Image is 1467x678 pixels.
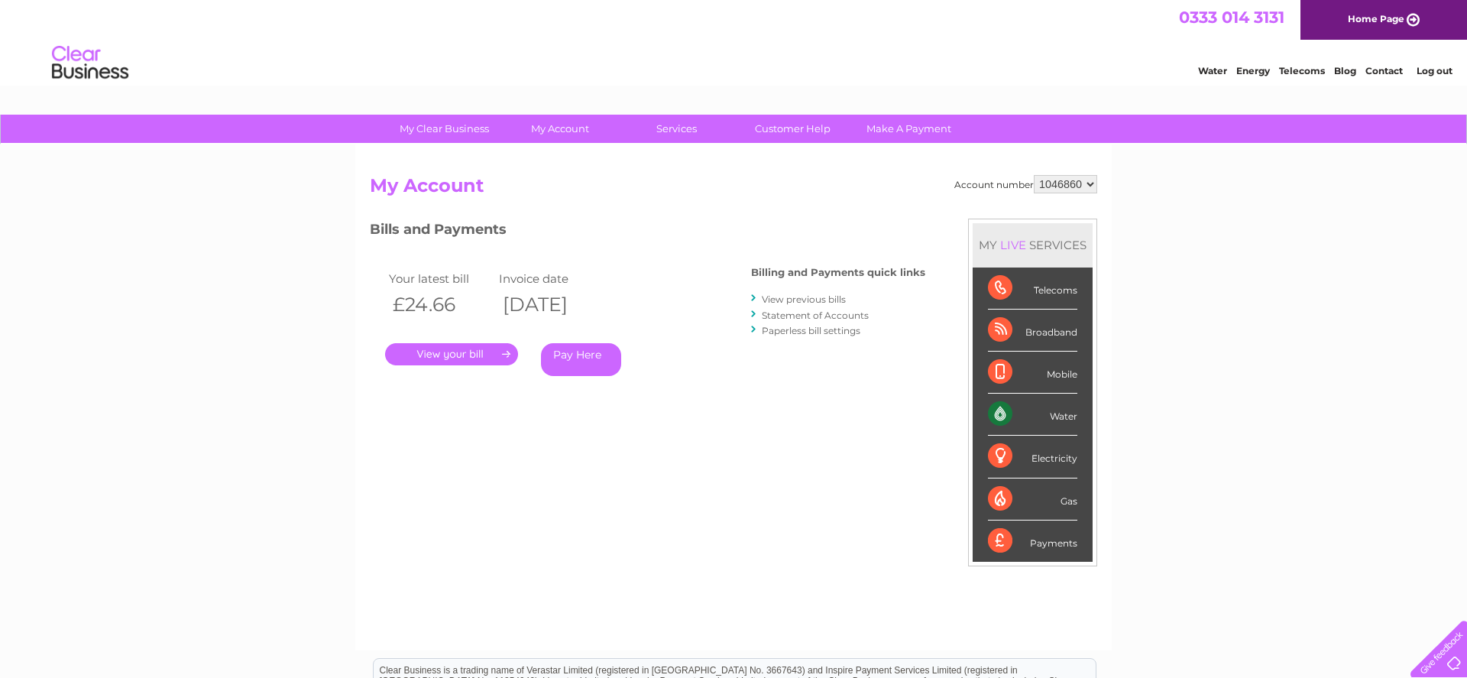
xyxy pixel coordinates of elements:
[762,294,846,305] a: View previous bills
[762,325,860,336] a: Paperless bill settings
[370,219,925,245] h3: Bills and Payments
[730,115,856,143] a: Customer Help
[1179,8,1284,27] a: 0333 014 3131
[374,8,1096,74] div: Clear Business is a trading name of Verastar Limited (registered in [GEOGRAPHIC_DATA] No. 3667643...
[614,115,740,143] a: Services
[997,238,1029,252] div: LIVE
[1236,65,1270,76] a: Energy
[1198,65,1227,76] a: Water
[495,268,605,289] td: Invoice date
[1279,65,1325,76] a: Telecoms
[988,394,1077,436] div: Water
[762,310,869,321] a: Statement of Accounts
[1334,65,1356,76] a: Blog
[1417,65,1452,76] a: Log out
[988,436,1077,478] div: Electricity
[385,343,518,365] a: .
[385,268,495,289] td: Your latest bill
[988,478,1077,521] div: Gas
[541,343,621,376] a: Pay Here
[381,115,507,143] a: My Clear Business
[497,115,623,143] a: My Account
[846,115,972,143] a: Make A Payment
[988,352,1077,394] div: Mobile
[988,268,1077,310] div: Telecoms
[385,289,495,320] th: £24.66
[973,223,1093,267] div: MY SERVICES
[751,267,925,278] h4: Billing and Payments quick links
[495,289,605,320] th: [DATE]
[1365,65,1403,76] a: Contact
[954,175,1097,193] div: Account number
[51,40,129,86] img: logo.png
[370,175,1097,204] h2: My Account
[988,521,1077,562] div: Payments
[988,310,1077,352] div: Broadband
